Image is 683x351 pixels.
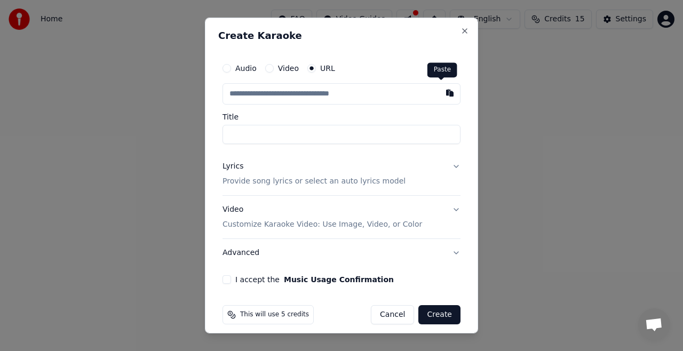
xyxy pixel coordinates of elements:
label: Video [278,65,299,72]
button: VideoCustomize Karaoke Video: Use Image, Video, or Color [223,196,460,238]
div: Video [223,204,422,230]
label: Audio [235,65,257,72]
p: Customize Karaoke Video: Use Image, Video, or Color [223,219,422,230]
label: I accept the [235,276,394,283]
button: Cancel [371,305,414,324]
div: Paste [427,62,457,77]
p: Provide song lyrics or select an auto lyrics model [223,176,406,187]
button: I accept the [284,276,394,283]
label: URL [320,65,335,72]
button: Advanced [223,239,460,267]
div: Lyrics [223,161,243,172]
h2: Create Karaoke [218,31,465,41]
button: LyricsProvide song lyrics or select an auto lyrics model [223,153,460,195]
label: Title [223,113,460,121]
button: Create [418,305,460,324]
span: This will use 5 credits [240,310,309,319]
